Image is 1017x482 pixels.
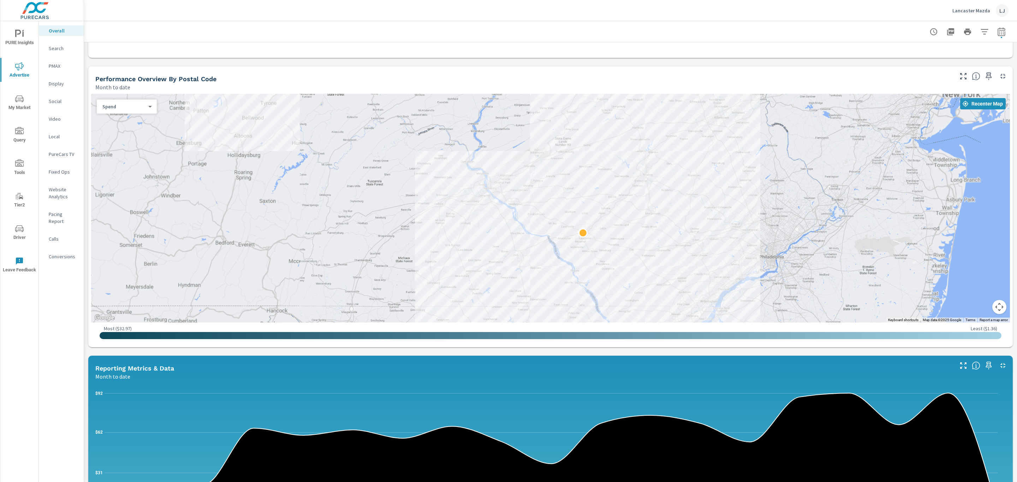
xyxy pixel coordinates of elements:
div: Social [39,96,84,107]
button: "Export Report to PDF" [944,25,958,39]
div: LJ [996,4,1009,17]
button: Make Fullscreen [958,71,969,82]
span: Tier2 [2,192,36,209]
div: Local [39,131,84,142]
div: Fixed Ops [39,167,84,177]
p: Social [49,98,78,105]
p: Month to date [95,372,130,381]
button: Keyboard shortcuts [888,318,918,323]
span: Save this to your personalized report [983,360,994,371]
a: Terms [965,318,975,322]
button: Recenter Map [960,98,1006,109]
div: Video [39,114,84,124]
span: Save this to your personalized report [983,71,994,82]
div: Website Analytics [39,184,84,202]
text: $62 [95,430,103,435]
button: Make Fullscreen [958,360,969,371]
span: Map data ©2025 Google [923,318,961,322]
img: Google [93,313,116,323]
a: Report a map error [980,318,1008,322]
p: Local [49,133,78,140]
a: Open this area in Google Maps (opens a new window) [93,313,116,323]
div: Conversions [39,251,84,262]
span: Advertise [2,62,36,79]
span: Driver [2,224,36,242]
span: PURE Insights [2,30,36,47]
p: Video [49,115,78,122]
div: Calls [39,234,84,244]
p: PureCars TV [49,151,78,158]
div: Spend [97,103,151,110]
span: Understand performance data by postal code. Individual postal codes can be selected and expanded ... [972,72,980,80]
div: Overall [39,25,84,36]
button: Minimize Widget [997,360,1009,371]
span: Recenter Map [963,101,1003,107]
span: Query [2,127,36,144]
text: $31 [95,470,103,475]
span: Understand performance data overtime and see how metrics compare to each other. [972,361,980,370]
button: Apply Filters [977,25,992,39]
span: Leave Feedback [2,257,36,274]
p: Display [49,80,78,87]
p: Fixed Ops [49,168,78,175]
p: Most ( $32.97 ) [104,325,132,332]
h5: Performance Overview By Postal Code [95,75,216,83]
div: nav menu [0,21,38,281]
p: Overall [49,27,78,34]
div: Display [39,78,84,89]
button: Select Date Range [994,25,1009,39]
p: Least ( $1.36 ) [971,325,997,332]
p: Calls [49,235,78,242]
p: Lancaster Mazda [952,7,990,14]
p: Month to date [95,83,130,91]
span: Tools [2,159,36,177]
text: $92 [95,391,103,396]
p: Conversions [49,253,78,260]
div: Search [39,43,84,54]
span: My Market [2,95,36,112]
div: PMAX [39,61,84,71]
div: Pacing Report [39,209,84,227]
p: Spend [102,103,145,110]
div: PureCars TV [39,149,84,159]
p: Search [49,45,78,52]
p: Pacing Report [49,211,78,225]
p: Website Analytics [49,186,78,200]
button: Print Report [961,25,975,39]
p: PMAX [49,62,78,70]
button: Map camera controls [992,300,1006,314]
h5: Reporting Metrics & Data [95,364,174,372]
